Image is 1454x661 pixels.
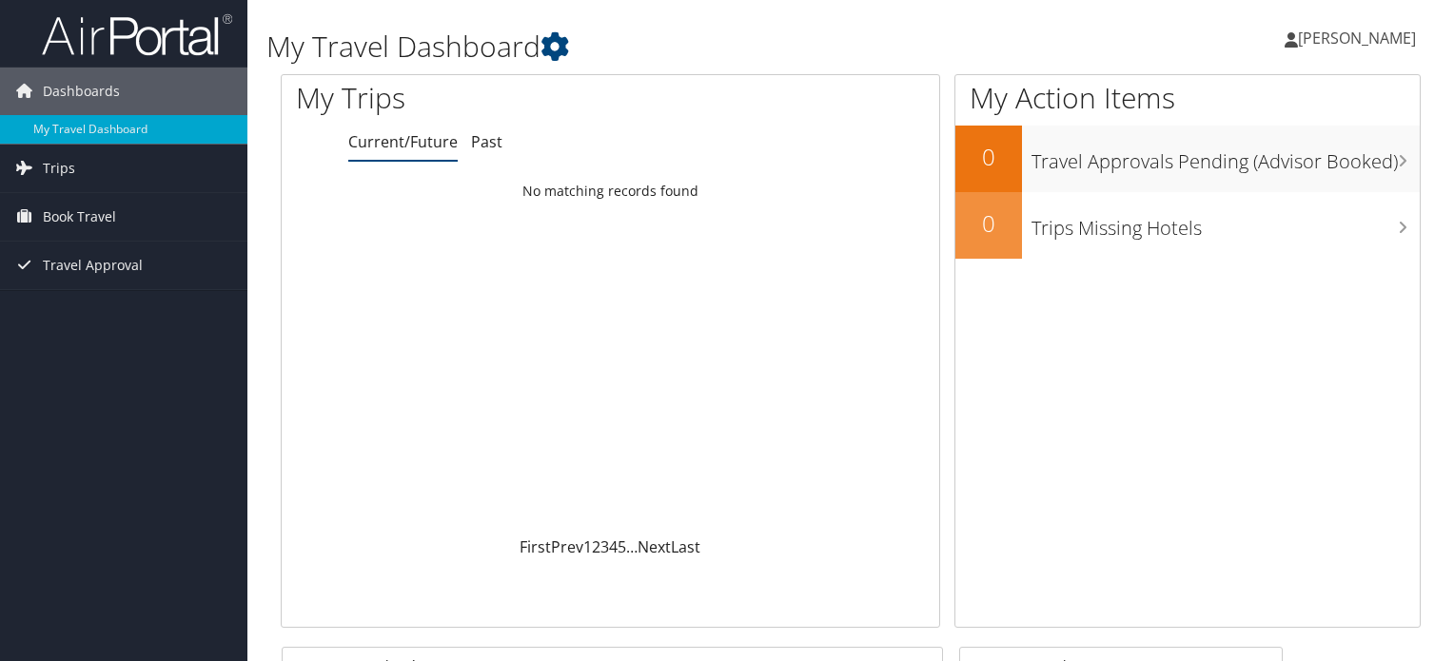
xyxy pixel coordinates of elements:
a: 1 [583,536,592,557]
img: airportal-logo.png [42,12,232,57]
a: 3 [600,536,609,557]
a: 2 [592,536,600,557]
a: 0Travel Approvals Pending (Advisor Booked) [955,126,1420,192]
a: Next [638,536,671,557]
h3: Trips Missing Hotels [1032,205,1420,242]
h1: My Action Items [955,78,1420,118]
a: 5 [618,536,626,557]
a: 4 [609,536,618,557]
h3: Travel Approvals Pending (Advisor Booked) [1032,139,1420,175]
span: Trips [43,145,75,192]
a: [PERSON_NAME] [1285,10,1435,67]
span: … [626,536,638,557]
h1: My Trips [296,78,651,118]
h2: 0 [955,141,1022,173]
a: 0Trips Missing Hotels [955,192,1420,259]
td: No matching records found [282,174,939,208]
span: Dashboards [43,68,120,115]
a: Current/Future [348,131,458,152]
h2: 0 [955,207,1022,240]
a: Past [471,131,502,152]
span: Travel Approval [43,242,143,289]
a: First [520,536,551,557]
span: [PERSON_NAME] [1298,28,1416,49]
a: Last [671,536,700,557]
h1: My Travel Dashboard [266,27,1046,67]
span: Book Travel [43,193,116,241]
a: Prev [551,536,583,557]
